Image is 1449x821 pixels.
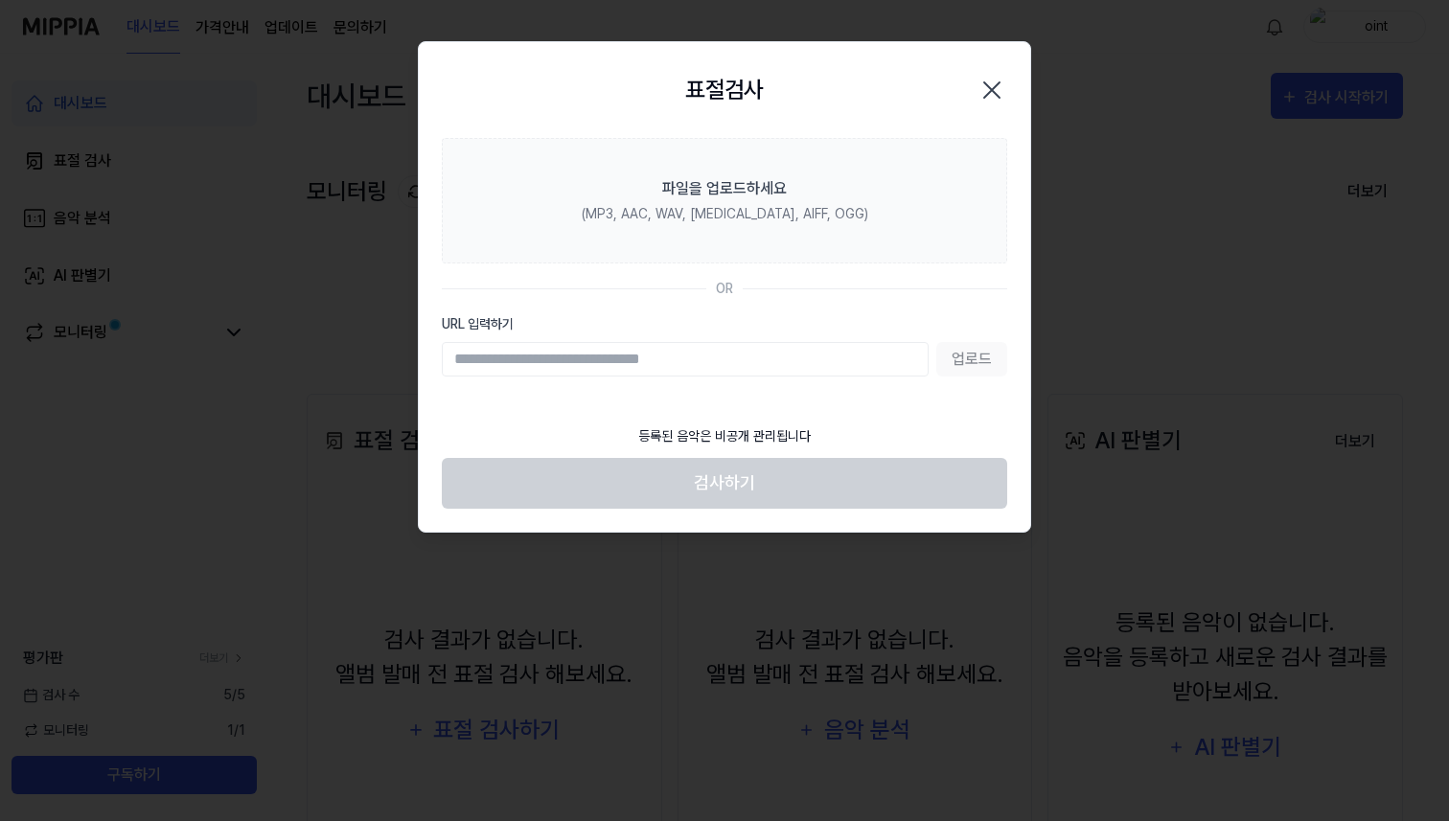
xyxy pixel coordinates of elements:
[582,204,868,224] div: (MP3, AAC, WAV, [MEDICAL_DATA], AIFF, OGG)
[627,415,822,458] div: 등록된 음악은 비공개 관리됩니다
[442,314,1007,334] label: URL 입력하기
[685,73,764,107] h2: 표절검사
[716,279,733,299] div: OR
[662,177,787,200] div: 파일을 업로드하세요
